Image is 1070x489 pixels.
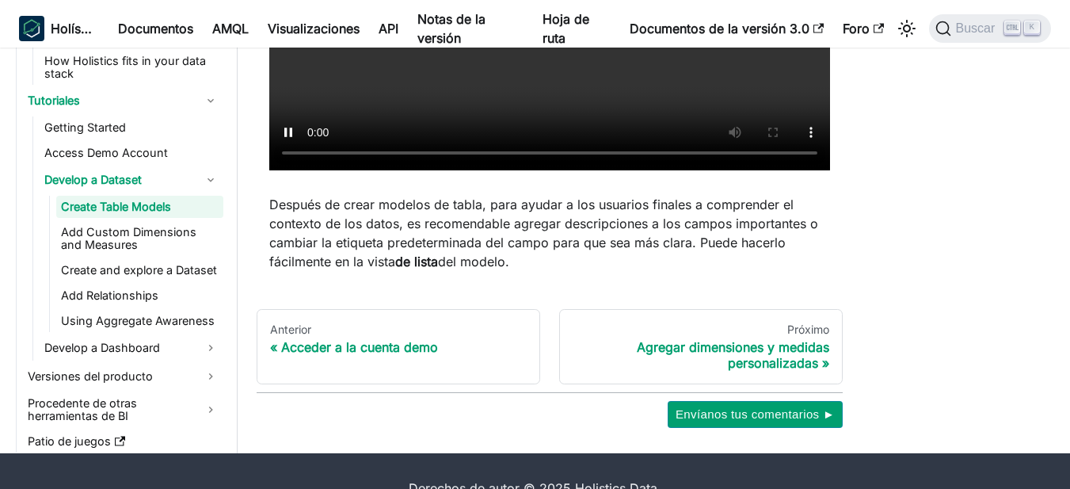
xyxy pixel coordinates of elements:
[56,310,223,332] a: Using Aggregate Awareness
[630,21,809,36] font: Documentos de la versión 3.0
[268,21,360,36] font: Visualizaciones
[894,16,920,41] button: Cambiar entre modo oscuro y claro (actualmente modo claro)
[379,21,398,36] font: API
[40,50,223,85] a: How Holistics fits in your data stack
[1024,21,1040,35] kbd: K
[676,407,835,421] font: Envíanos tus comentarios ►
[109,16,203,41] a: Documentos
[408,6,534,51] a: Notas de la versión
[19,16,96,41] a: HolísticaHolística
[257,309,843,385] nav: Páginas de documentos
[270,323,311,336] font: Anterior
[668,401,843,428] button: Envíanos tus comentarios ►
[56,285,223,307] a: Add Relationships
[543,11,589,46] font: Hoja de ruta
[929,14,1051,43] button: Buscar (Ctrl+K)
[257,309,540,385] a: AnteriorAcceder a la cuenta demo
[28,396,137,422] font: Procedente de otras herramientas de BI
[369,16,408,41] a: API
[417,11,485,46] font: Notas de la versión
[269,197,818,269] font: Después de crear modelos de tabla, para ayudar a los usuarios finales a comprender el contexto de...
[40,117,223,139] a: Getting Started
[118,21,193,36] font: Documentos
[956,21,996,35] font: Buscar
[843,21,870,36] font: Foro
[28,434,111,448] font: Patio de juegos
[533,6,620,51] a: Hoja de ruta
[28,94,80,107] font: Tutoriales
[833,16,893,41] a: Foro
[56,221,223,256] a: Add Custom Dimensions and Measures
[559,309,843,385] a: PróximoAgregar dimensiones y medidas personalizadas
[395,254,438,269] font: de lista
[40,142,223,164] a: Access Demo Account
[212,21,249,36] font: AMQL
[23,88,223,113] a: Tutoriales
[19,16,44,41] img: Holística
[51,21,102,36] font: Holística
[438,254,509,269] font: del modelo.
[620,16,833,41] a: Documentos de la versión 3.0
[40,335,223,361] a: Develop a Dashboard
[56,196,223,218] a: Create Table Models
[281,339,438,355] font: Acceder a la cuenta demo
[28,369,153,383] font: Versiones del producto
[203,16,258,41] a: AMQL
[23,364,223,389] a: Versiones del producto
[23,430,223,453] a: Patio de juegos
[787,323,829,336] font: Próximo
[258,16,369,41] a: Visualizaciones
[56,259,223,281] a: Create and explore a Dataset
[637,339,829,371] font: Agregar dimensiones y medidas personalizadas
[40,167,223,193] a: Develop a Dataset
[23,392,223,427] a: Procedente de otras herramientas de BI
